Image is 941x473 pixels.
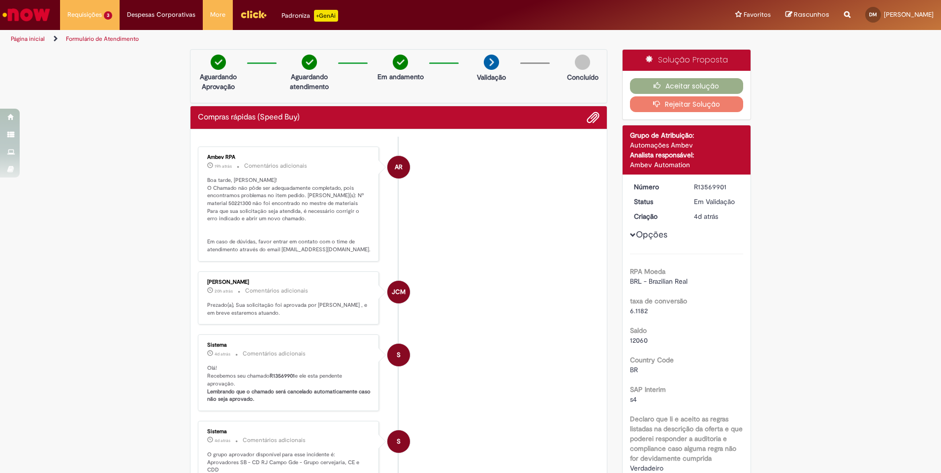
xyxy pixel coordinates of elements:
[630,78,744,94] button: Aceitar solução
[207,364,371,403] p: Olá! Recebemos seu chamado e ele esta pendente aprovação.
[387,281,410,303] div: José Carlos Menezes De Oliveira Junior
[567,72,598,82] p: Concluído
[630,296,687,305] b: taxa de conversão
[630,277,688,286] span: BRL - Brazilian Real
[215,438,230,443] time: 26/09/2025 10:50:00
[575,55,590,70] img: img-circle-grey.png
[630,414,743,463] b: Declaro que li e aceito as regras listadas na descrição da oferta e que poderei responder a audit...
[207,388,372,403] b: Lembrando que o chamado será cancelado automaticamente caso não seja aprovado.
[207,429,371,435] div: Sistema
[194,72,242,91] p: Aguardando Aprovação
[630,385,666,394] b: SAP Interim
[630,326,647,335] b: Saldo
[627,211,687,221] dt: Criação
[240,7,267,22] img: click_logo_yellow_360x200.png
[215,288,233,294] time: 29/09/2025 13:33:25
[207,279,371,285] div: [PERSON_NAME]
[387,156,410,178] div: Ambev RPA
[627,197,687,207] dt: Status
[210,10,225,20] span: More
[623,50,751,71] div: Solução Proposta
[387,344,410,366] div: System
[215,351,230,357] span: 4d atrás
[215,163,232,169] span: 19h atrás
[245,287,308,295] small: Comentários adicionais
[744,10,771,20] span: Favoritos
[215,351,230,357] time: 26/09/2025 10:50:03
[392,280,406,304] span: JCM
[1,5,52,25] img: ServiceNow
[67,10,102,20] span: Requisições
[395,155,403,179] span: AR
[785,10,829,20] a: Rascunhos
[630,355,674,364] b: Country Code
[630,140,744,150] div: Automações Ambev
[477,72,506,82] p: Validação
[694,212,718,221] span: 4d atrás
[11,35,45,43] a: Página inicial
[694,211,740,221] div: 26/09/2025 10:49:51
[630,96,744,112] button: Rejeitar Solução
[627,182,687,192] dt: Número
[397,343,401,367] span: S
[104,11,112,20] span: 3
[484,55,499,70] img: arrow-next.png
[207,301,371,317] p: Prezado(a), Sua solicitação foi aprovada por [PERSON_NAME] , e em breve estaremos atuando.
[282,10,338,22] div: Padroniza
[207,342,371,348] div: Sistema
[630,267,665,276] b: RPA Moeda
[314,10,338,22] p: +GenAi
[587,111,599,124] button: Adicionar anexos
[7,30,620,48] ul: Trilhas de página
[285,72,333,91] p: Aguardando atendimento
[694,212,718,221] time: 26/09/2025 10:49:51
[694,182,740,192] div: R13569901
[630,464,663,473] span: Verdadeiro
[243,350,306,358] small: Comentários adicionais
[630,150,744,160] div: Analista responsável:
[884,10,934,19] span: [PERSON_NAME]
[198,113,300,122] h2: Compras rápidas (Speed Buy) Histórico de tíquete
[630,395,637,404] span: s4
[207,177,371,254] p: Boa tarde, [PERSON_NAME]! O Chamado não pôde ser adequadamente completado, pois encontramos probl...
[211,55,226,70] img: check-circle-green.png
[127,10,195,20] span: Despesas Corporativas
[630,306,648,315] span: 6.1182
[215,288,233,294] span: 20h atrás
[630,336,648,345] span: 12060
[694,197,740,207] div: Em Validação
[207,154,371,160] div: Ambev RPA
[869,11,877,18] span: DM
[630,160,744,170] div: Ambev Automation
[630,130,744,140] div: Grupo de Atribuição:
[215,438,230,443] span: 4d atrás
[270,372,295,380] b: R13569901
[66,35,139,43] a: Formulário de Atendimento
[794,10,829,19] span: Rascunhos
[244,162,307,170] small: Comentários adicionais
[630,365,638,374] span: BR
[377,72,424,82] p: Em andamento
[397,430,401,453] span: S
[302,55,317,70] img: check-circle-green.png
[393,55,408,70] img: check-circle-green.png
[243,436,306,444] small: Comentários adicionais
[387,430,410,453] div: System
